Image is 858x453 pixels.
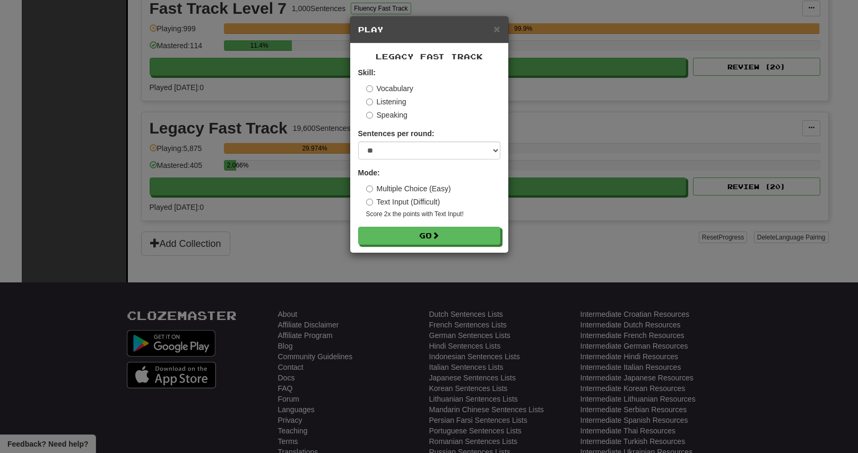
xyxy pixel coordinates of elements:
[358,68,376,77] strong: Skill:
[358,24,500,35] h5: Play
[366,99,373,105] input: Listening
[493,23,500,34] button: Close
[358,128,435,139] label: Sentences per round:
[366,210,500,219] small: Score 2x the points with Text Input !
[366,197,440,207] label: Text Input (Difficult)
[366,183,451,194] label: Multiple Choice (Easy)
[366,83,413,94] label: Vocabulary
[358,168,380,177] strong: Mode:
[366,110,408,120] label: Speaking
[358,227,500,245] button: Go
[366,96,406,107] label: Listening
[493,23,500,35] span: ×
[366,199,373,206] input: Text Input (Difficult)
[366,85,373,92] input: Vocabulary
[366,185,373,192] input: Multiple Choice (Easy)
[376,52,483,61] span: Legacy Fast Track
[366,112,373,119] input: Speaking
